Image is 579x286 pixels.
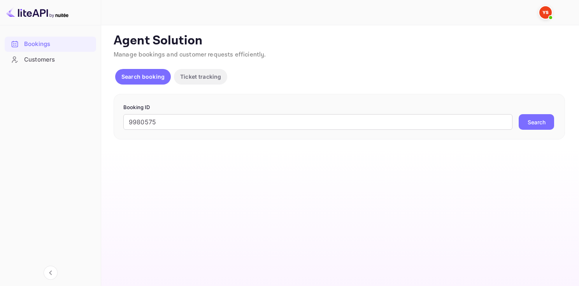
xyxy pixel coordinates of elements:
p: Ticket tracking [180,72,221,81]
div: Bookings [24,40,92,49]
p: Booking ID [123,104,555,111]
span: Manage bookings and customer requests efficiently. [114,51,266,59]
img: LiteAPI logo [6,6,68,19]
button: Search [519,114,554,130]
img: Yandex Support [539,6,552,19]
p: Agent Solution [114,33,565,49]
div: Customers [24,55,92,64]
p: Search booking [121,72,165,81]
a: Customers [5,52,96,67]
div: Bookings [5,37,96,52]
button: Collapse navigation [44,266,58,280]
input: Enter Booking ID (e.g., 63782194) [123,114,512,130]
a: Bookings [5,37,96,51]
